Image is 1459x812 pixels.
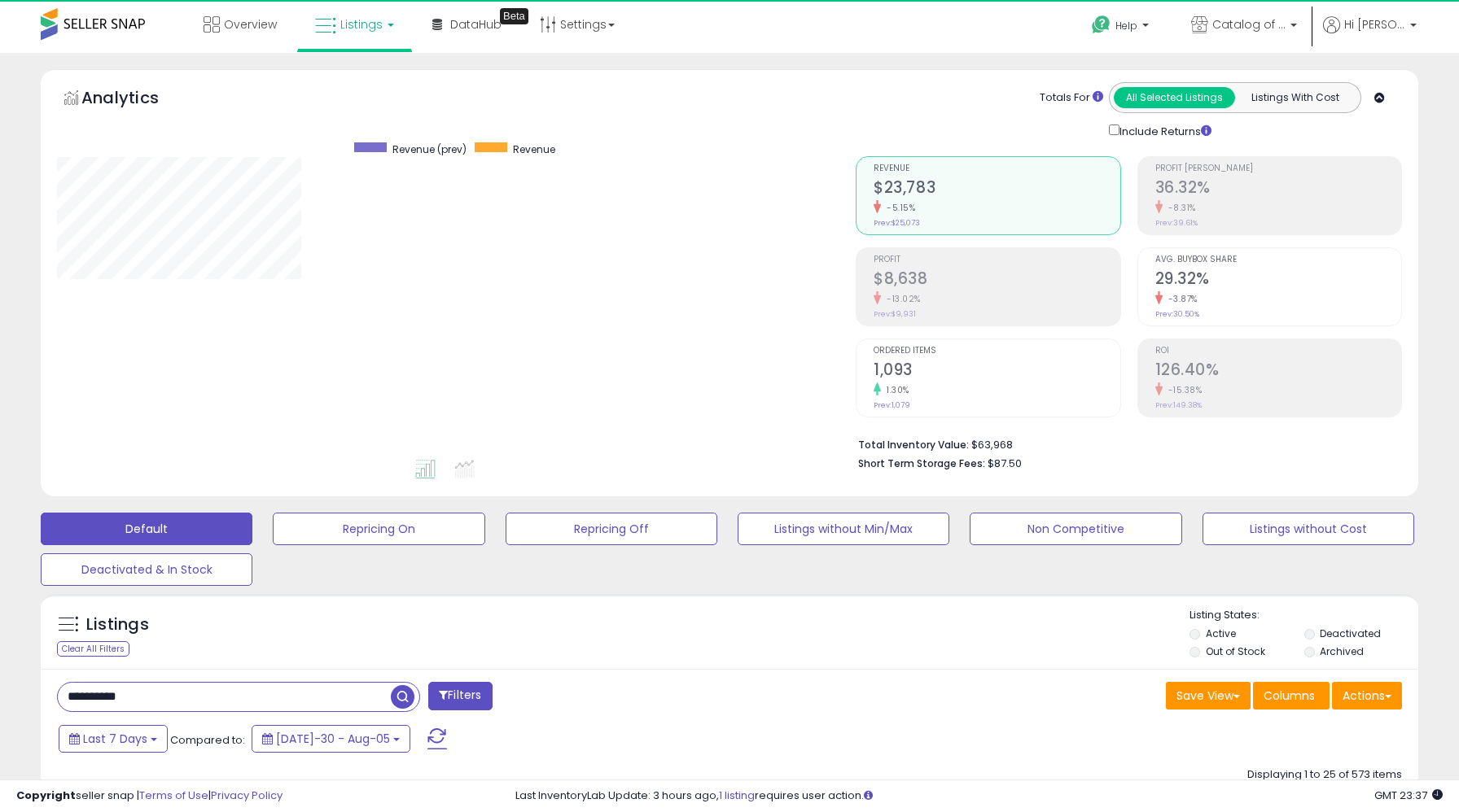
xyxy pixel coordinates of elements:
[881,293,921,305] small: -13.02%
[81,86,191,113] h5: Analytics
[16,788,76,803] strong: Copyright
[1212,16,1286,33] span: Catalog of Awesome
[1155,255,1401,264] span: Avg. Buybox Share
[1155,347,1401,356] span: ROI
[1163,202,1196,214] small: -8.31%
[1097,121,1231,140] div: Include Returns
[874,360,1119,382] h2: 1,093
[874,178,1119,200] h2: $23,783
[1203,513,1414,545] button: Listings without Cost
[1374,788,1443,803] span: 2025-08-13 23:37 GMT
[450,16,502,33] span: DataHub
[1155,360,1401,382] h2: 126.40%
[874,400,910,410] small: Prev: 1,079
[513,142,555,156] span: Revenue
[858,434,1390,453] li: $63,968
[41,513,252,545] button: Default
[874,347,1119,356] span: Ordered Items
[874,269,1119,291] h2: $8,638
[506,513,717,545] button: Repricing Off
[1264,688,1315,704] span: Columns
[428,682,492,710] button: Filters
[1253,682,1330,709] button: Columns
[16,788,283,804] div: seller snap | |
[1163,384,1203,396] small: -15.38%
[1247,767,1402,783] div: Displaying 1 to 25 of 573 items
[340,16,383,33] span: Listings
[170,732,245,748] span: Compared to:
[273,513,484,545] button: Repricing On
[1155,178,1401,200] h2: 36.32%
[881,384,909,396] small: 1.30%
[1320,644,1364,658] label: Archived
[858,438,969,452] b: Total Inventory Value:
[738,513,949,545] button: Listings without Min/Max
[970,513,1181,545] button: Non Competitive
[392,142,467,156] span: Revenue (prev)
[988,456,1022,471] span: $87.50
[874,309,916,319] small: Prev: $9,931
[1190,608,1418,623] p: Listing States:
[719,788,755,803] a: 1 listing
[211,788,283,803] a: Privacy Policy
[858,456,985,470] b: Short Term Storage Fees:
[1079,2,1165,53] a: Help
[252,725,410,753] button: [DATE]-30 - Aug-05
[1040,90,1103,106] div: Totals For
[874,164,1119,173] span: Revenue
[83,731,147,747] span: Last 7 Days
[41,553,252,586] button: Deactivated & In Stock
[874,218,920,228] small: Prev: $25,073
[1155,269,1401,291] h2: 29.32%
[1114,87,1235,108] button: All Selected Listings
[59,725,168,753] button: Last 7 Days
[1091,15,1111,35] i: Get Help
[1155,164,1401,173] span: Profit [PERSON_NAME]
[1320,626,1381,640] label: Deactivated
[1206,644,1265,658] label: Out of Stock
[1115,19,1137,33] span: Help
[139,788,208,803] a: Terms of Use
[1332,682,1402,709] button: Actions
[881,202,915,214] small: -5.15%
[57,641,129,657] div: Clear All Filters
[224,16,277,33] span: Overview
[1344,16,1405,33] span: Hi [PERSON_NAME]
[1206,626,1236,640] label: Active
[1155,218,1198,228] small: Prev: 39.61%
[276,731,390,747] span: [DATE]-30 - Aug-05
[1155,309,1199,319] small: Prev: 30.50%
[1163,293,1198,305] small: -3.87%
[515,788,1443,804] div: Last InventoryLab Update: 3 hours ago, requires user action.
[1155,400,1202,410] small: Prev: 149.38%
[86,613,149,636] h5: Listings
[1323,16,1417,53] a: Hi [PERSON_NAME]
[500,8,528,24] div: Tooltip anchor
[874,255,1119,264] span: Profit
[1234,87,1356,108] button: Listings With Cost
[1166,682,1251,709] button: Save View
